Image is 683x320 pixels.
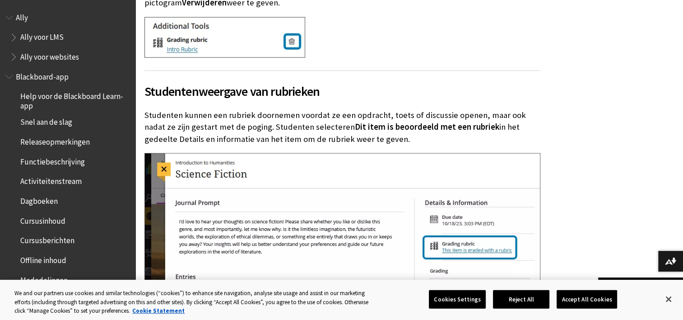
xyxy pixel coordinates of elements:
span: Activiteitenstream [20,174,82,186]
span: Help voor de Blackboard Learn-app [20,89,129,110]
button: Reject All [493,290,549,309]
span: Mededelingen [20,273,68,285]
span: Ally voor LMS [20,30,64,42]
span: Offline inhoud [20,253,66,265]
span: Ally voor websites [20,49,79,61]
span: Snel aan de slag [20,115,72,127]
span: Dit item is beoordeeld met een rubriek [355,122,499,132]
span: Cursusberichten [20,233,74,245]
h2: Studentenweergave van rubrieken [144,71,540,101]
button: Cookies Settings [429,290,486,309]
p: Studenten kunnen een rubriek doornemen voordat ze een opdracht, toets of discussie openen, maar o... [144,109,540,145]
span: Functiebeschrijving [20,154,85,166]
span: Dagboeken [20,193,58,206]
nav: Book outline for Anthology Ally Help [5,10,130,65]
img: Image highlighting the Delete button under Additional Tools for a rubric [144,17,305,58]
button: Accept All Cookies [557,290,617,309]
a: More information about your privacy, opens in a new tab [132,307,185,315]
img: Image of an assignment with the option to view a rubric highlighted [144,153,540,318]
span: Releaseopmerkingen [20,134,90,146]
span: Ally [16,10,28,22]
button: Close [659,289,678,309]
div: We and our partners use cookies and similar technologies (“cookies”) to enhance site navigation, ... [14,289,376,315]
span: Cursusinhoud [20,213,65,226]
a: Terug naar boven [598,278,683,294]
span: Blackboard-app [16,69,69,81]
